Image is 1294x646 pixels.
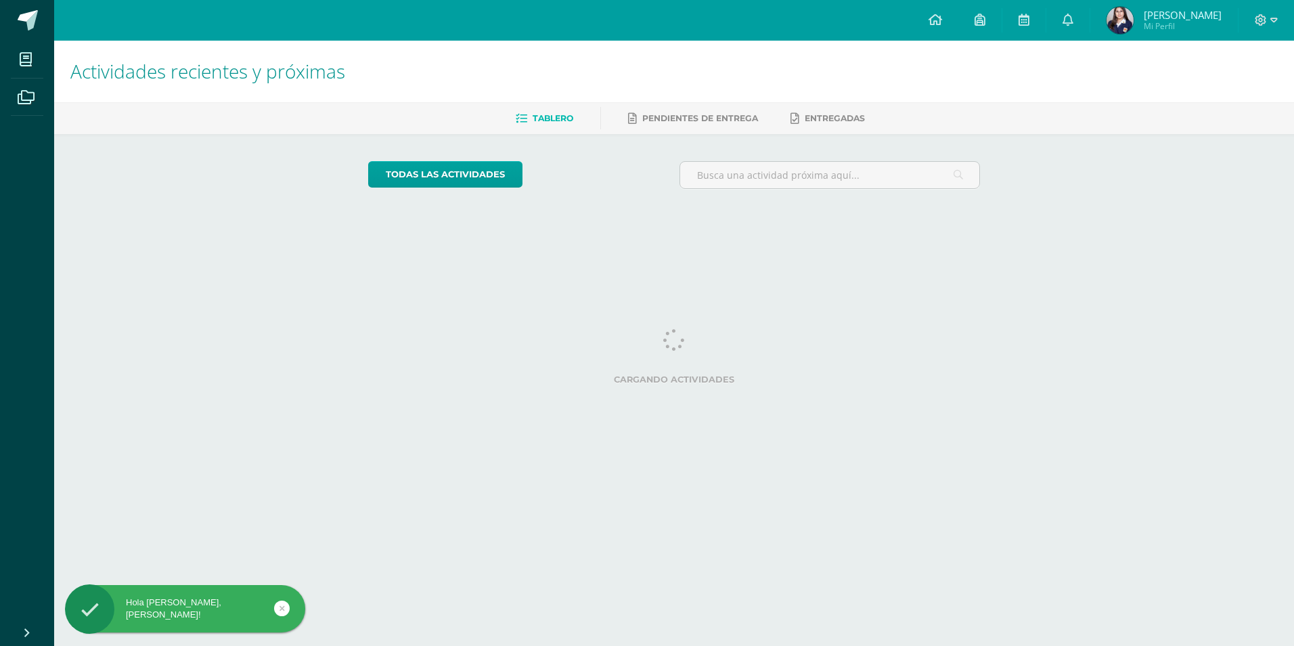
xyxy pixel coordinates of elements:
[1107,7,1134,34] img: d8c8b71753a64c541c1546090d574b51.png
[642,113,758,123] span: Pendientes de entrega
[790,108,865,129] a: Entregadas
[680,162,980,188] input: Busca una actividad próxima aquí...
[516,108,573,129] a: Tablero
[533,113,573,123] span: Tablero
[368,374,981,385] label: Cargando actividades
[805,113,865,123] span: Entregadas
[70,58,345,84] span: Actividades recientes y próximas
[368,161,522,188] a: todas las Actividades
[1144,8,1222,22] span: [PERSON_NAME]
[1144,20,1222,32] span: Mi Perfil
[628,108,758,129] a: Pendientes de entrega
[65,597,305,621] div: Hola [PERSON_NAME], [PERSON_NAME]!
